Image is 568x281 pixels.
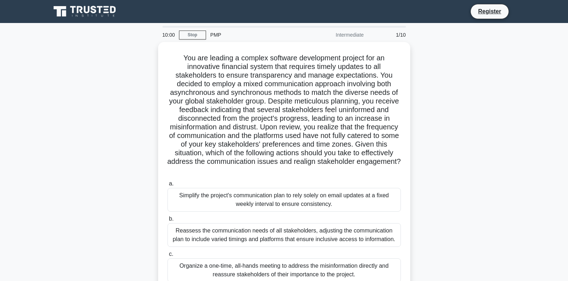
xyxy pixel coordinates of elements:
div: 1/10 [368,28,410,42]
h5: You are leading a complex software development project for an innovative financial system that re... [167,54,402,175]
span: c. [169,251,173,257]
div: PMP [206,28,305,42]
div: Intermediate [305,28,368,42]
div: Simplify the project's communication plan to rely solely on email updates at a fixed weekly inter... [167,188,401,212]
a: Stop [179,31,206,40]
span: a. [169,180,174,186]
a: Register [474,7,505,16]
span: b. [169,216,174,222]
div: Reassess the communication needs of all stakeholders, adjusting the communication plan to include... [167,223,401,247]
div: 10:00 [158,28,179,42]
